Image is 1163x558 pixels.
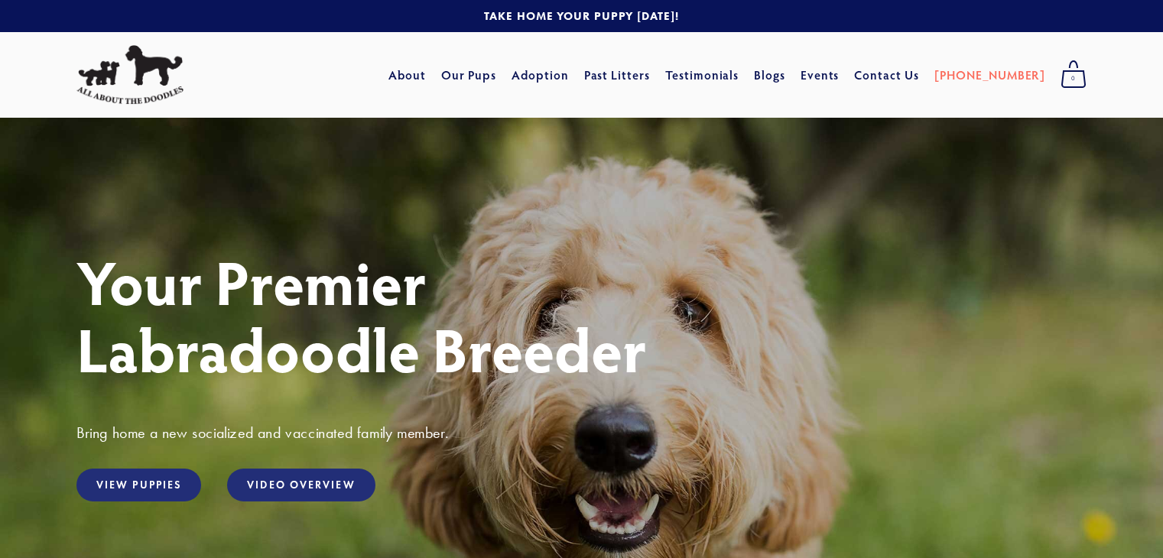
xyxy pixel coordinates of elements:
a: Past Litters [584,67,651,83]
h1: Your Premier Labradoodle Breeder [76,248,1087,382]
span: 0 [1061,69,1087,89]
a: [PHONE_NUMBER] [934,61,1045,89]
a: Testimonials [665,61,739,89]
img: All About The Doodles [76,45,184,105]
a: Blogs [754,61,785,89]
a: Our Pups [441,61,497,89]
h3: Bring home a new socialized and vaccinated family member. [76,423,1087,443]
a: View Puppies [76,469,201,501]
a: Contact Us [854,61,919,89]
a: About [388,61,426,89]
a: 0 items in cart [1053,56,1094,94]
a: Events [801,61,840,89]
a: Adoption [512,61,569,89]
a: Video Overview [227,469,375,501]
